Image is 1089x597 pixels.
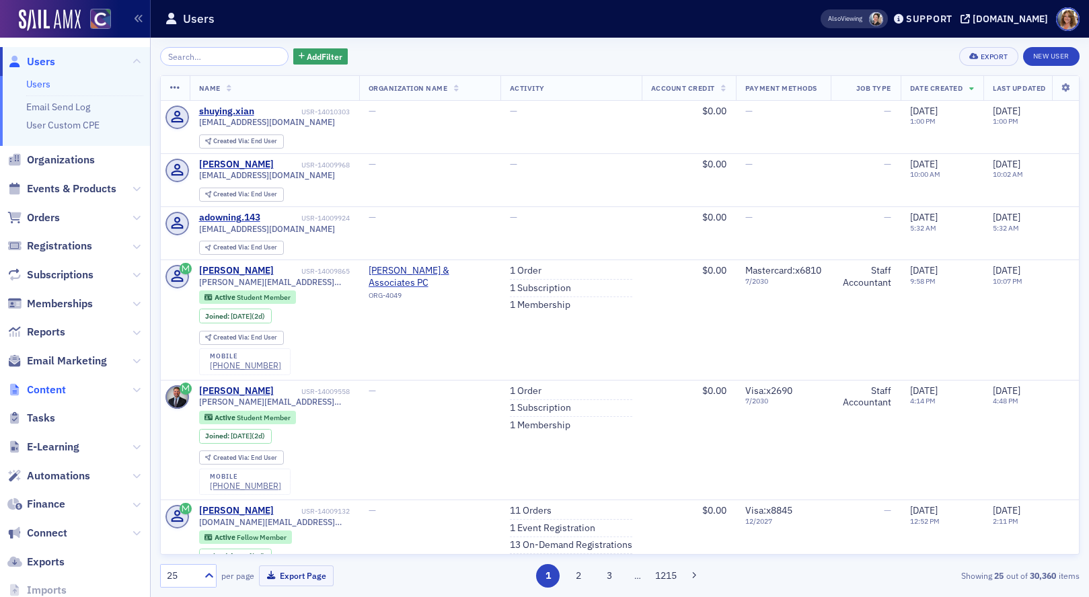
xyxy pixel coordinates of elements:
a: 1 Order [510,265,541,277]
a: 1 Membership [510,420,570,432]
a: Connect [7,526,67,541]
span: Name [199,83,221,93]
span: Joined : [205,432,231,440]
span: — [884,105,891,117]
time: 10:07 PM [993,276,1022,286]
div: End User [213,454,277,462]
span: Add Filter [307,50,342,63]
div: Joined: 2025-08-26 00:00:00 [199,429,272,444]
span: — [884,158,891,170]
span: — [369,385,376,397]
span: [PERSON_NAME][EMAIL_ADDRESS][DOMAIN_NAME] [199,277,350,287]
a: [PERSON_NAME] [199,385,274,397]
span: [DATE] [993,158,1020,170]
a: Automations [7,469,90,483]
time: 1:00 PM [993,116,1018,126]
span: [EMAIL_ADDRESS][DOMAIN_NAME] [199,224,335,234]
div: Joined: 2025-08-26 00:00:00 [199,549,272,563]
span: Organization Name [369,83,448,93]
span: [EMAIL_ADDRESS][DOMAIN_NAME] [199,117,335,127]
time: 5:32 AM [910,223,936,233]
span: Reports [27,325,65,340]
div: USR-14009558 [276,387,350,396]
span: Student Member [237,292,291,302]
span: Visa : x8845 [745,504,792,516]
span: Created Via : [213,333,251,342]
div: (2d) [231,432,265,440]
a: Organizations [7,153,95,167]
span: Events & Products [27,182,116,196]
div: Created Via: End User [199,331,284,345]
a: Tasks [7,411,55,426]
span: Finance [27,497,65,512]
span: Created Via : [213,453,251,462]
span: Active [215,413,237,422]
button: Export Page [259,565,334,586]
span: [EMAIL_ADDRESS][DOMAIN_NAME] [199,170,335,180]
button: 1 [536,564,560,588]
span: [DATE] [993,211,1020,223]
span: Connect [27,526,67,541]
span: [DATE] [910,264,938,276]
span: — [510,211,517,223]
img: SailAMX [90,9,111,30]
span: [DATE] [231,431,252,440]
span: Exports [27,555,65,569]
span: [DATE] [910,211,938,223]
span: Job Type [856,83,891,93]
strong: 30,360 [1028,569,1059,582]
a: 13 On-Demand Registrations [510,539,632,551]
a: Email Send Log [26,101,90,113]
strong: 25 [992,569,1006,582]
a: [PHONE_NUMBER] [210,481,281,491]
a: Users [26,78,50,90]
span: Visa : x2690 [745,385,792,397]
span: [DATE] [993,504,1020,516]
div: Joined: 2025-08-26 00:00:00 [199,309,272,323]
a: View Homepage [81,9,111,32]
img: SailAMX [19,9,81,31]
a: Finance [7,497,65,512]
a: Exports [7,555,65,569]
span: Activity [510,83,545,93]
span: — [510,105,517,117]
span: [DATE] [231,551,252,561]
span: Subscriptions [27,268,93,282]
button: [DOMAIN_NAME] [961,14,1053,24]
span: Active [215,292,237,302]
span: $0.00 [702,158,726,170]
span: — [745,158,753,170]
a: [PERSON_NAME] [199,159,274,171]
span: $0.00 [702,211,726,223]
span: — [369,211,376,223]
time: 5:32 AM [993,223,1019,233]
span: $0.00 [702,264,726,276]
span: Active [215,532,237,542]
div: Active: Active: Student Member [199,411,297,424]
span: Users [27,54,55,69]
a: shuying.xian [199,106,254,118]
a: Reports [7,325,65,340]
div: Showing out of items [782,569,1080,582]
span: [PERSON_NAME][EMAIL_ADDRESS][PERSON_NAME][DOMAIN_NAME] [199,397,350,407]
button: Export [959,47,1018,66]
button: 1215 [654,564,677,588]
div: Also [828,14,841,23]
span: Automations [27,469,90,483]
time: 1:00 PM [910,116,936,126]
span: Created Via : [213,243,251,251]
a: [PERSON_NAME] [199,265,274,277]
span: E-Learning [27,440,79,454]
span: [DATE] [910,385,938,397]
div: ORG-4049 [369,291,491,305]
span: Pamela Galey-Coleman [869,12,883,26]
a: Content [7,383,66,397]
div: Support [906,13,952,25]
span: Content [27,383,66,397]
span: — [884,211,891,223]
